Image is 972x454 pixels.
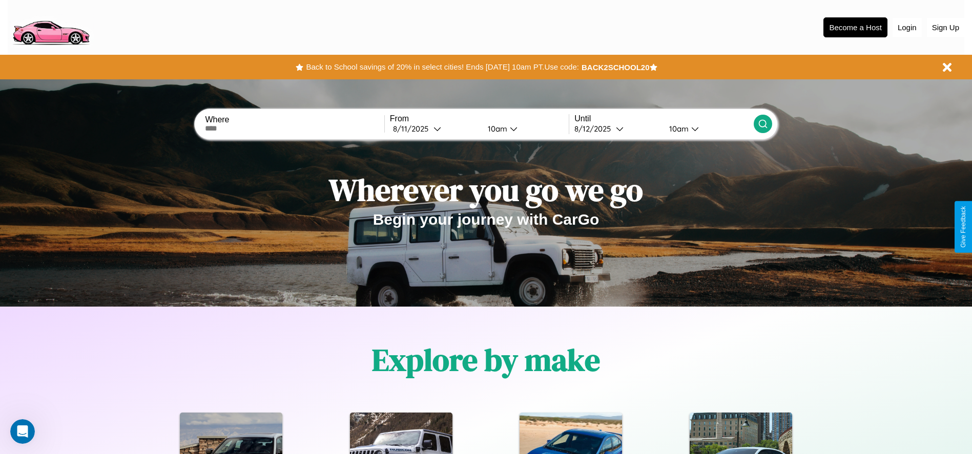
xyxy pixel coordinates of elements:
[664,124,691,134] div: 10am
[10,419,35,444] iframe: Intercom live chat
[823,17,887,37] button: Become a Host
[661,123,754,134] button: 10am
[960,206,967,248] div: Give Feedback
[205,115,384,124] label: Where
[893,18,922,37] button: Login
[927,18,964,37] button: Sign Up
[390,114,569,123] label: From
[574,124,616,134] div: 8 / 12 / 2025
[483,124,510,134] div: 10am
[303,60,581,74] button: Back to School savings of 20% in select cities! Ends [DATE] 10am PT.Use code:
[582,63,650,72] b: BACK2SCHOOL20
[372,339,600,381] h1: Explore by make
[390,123,480,134] button: 8/11/2025
[480,123,569,134] button: 10am
[8,5,94,48] img: logo
[574,114,753,123] label: Until
[393,124,433,134] div: 8 / 11 / 2025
